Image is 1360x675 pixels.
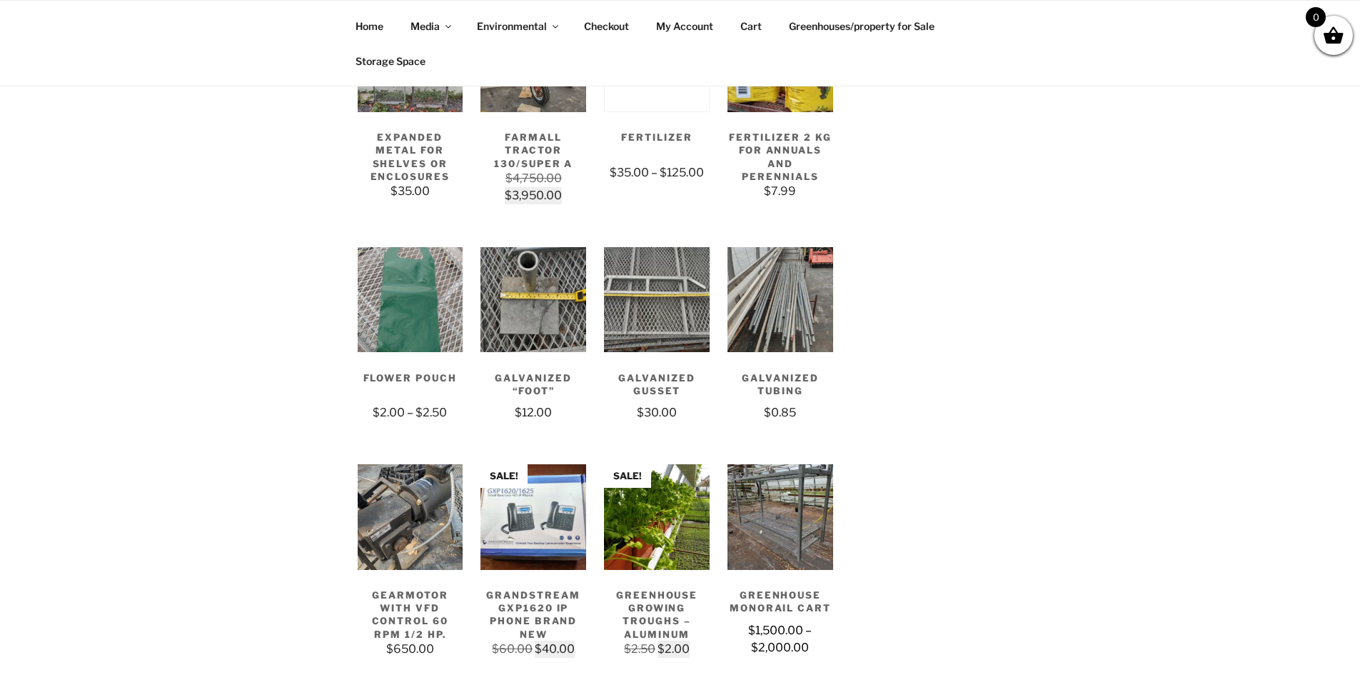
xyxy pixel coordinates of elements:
[343,44,438,79] a: Storage Space
[358,247,463,353] img: Flower Pouch
[492,642,533,656] bdi: 60.00
[610,166,649,179] bdi: 35.00
[398,9,463,44] a: Media
[644,9,726,44] a: My Account
[660,166,704,179] bdi: 125.00
[480,6,586,204] a: Sale! Farmall tractor 130/Super A
[407,406,413,419] span: –
[777,9,947,44] a: Greenhouses/property for Sale
[391,184,398,198] span: $
[604,575,710,641] h2: Greenhouse Growing Troughs – Aluminum
[660,166,667,179] span: $
[515,406,522,419] span: $
[492,642,499,656] span: $
[480,247,586,353] img: Galvanized "foot"
[728,9,775,44] a: Cart
[386,642,393,656] span: $
[604,357,710,404] h2: Galvanized Gusset
[343,9,1017,79] nav: Top Menu
[748,624,803,637] bdi: 1,500.00
[415,406,423,419] span: $
[535,642,575,656] bdi: 40.00
[764,184,771,198] span: $
[637,406,677,419] bdi: 30.00
[751,641,809,654] bdi: 2,000.00
[515,406,552,419] bdi: 12.00
[505,189,512,202] span: $
[604,464,710,658] a: Sale! Greenhouse Growing Troughs – Aluminum
[604,117,710,164] h2: Fertilizer
[727,247,833,353] img: Galvanized Tubing
[480,247,586,422] a: Galvanized “foot” $12.00
[604,247,710,353] img: Galvanized Gusset
[358,575,463,641] h2: Gearmotor with vfd control 60 rpm 1/2 hp.
[505,189,562,202] bdi: 3,950.00
[727,247,833,422] a: Galvanized Tubing $0.85
[358,464,463,570] img: Gearmotor with vfd control 60 rpm 1/2 hp.
[373,406,380,419] span: $
[535,642,542,656] span: $
[480,575,586,641] h2: Grandstream GXP1620 IP Phone Brand New
[343,9,396,44] a: Home
[727,575,833,622] h2: Greenhouse Monorail Cart
[727,117,833,183] h2: Fertilizer 2 Kg for Annuals and Perennials
[764,406,796,419] bdi: 0.85
[764,406,771,419] span: $
[386,642,434,656] bdi: 650.00
[624,642,655,656] bdi: 2.50
[1306,7,1326,27] span: 0
[624,642,631,656] span: $
[358,6,463,200] a: Expanded metal for shelves or enclosures $35.00
[764,184,796,198] bdi: 7.99
[373,406,405,419] bdi: 2.00
[415,406,447,419] bdi: 2.50
[604,6,710,181] a: Fertilizer
[391,184,430,198] bdi: 35.00
[658,642,665,656] span: $
[751,641,758,654] span: $
[358,464,463,658] a: Gearmotor with vfd control 60 rpm 1/2 hp. $650.00
[358,117,463,183] h2: Expanded metal for shelves or enclosures
[480,464,586,570] img: Grandstream GXP1620 IP Phone Brand New
[604,247,710,422] a: Galvanized Gusset $30.00
[727,357,833,404] h2: Galvanized Tubing
[358,357,463,404] h2: Flower Pouch
[505,171,513,185] span: $
[480,464,586,658] a: Sale! Grandstream GXP1620 IP Phone Brand New
[604,464,710,570] img: Greenhouse Growing Troughs - Aluminum
[610,166,617,179] span: $
[651,166,658,179] span: –
[637,406,644,419] span: $
[505,171,562,185] bdi: 4,750.00
[465,9,570,44] a: Environmental
[358,247,463,422] a: Flower Pouch
[480,464,528,488] span: Sale!
[572,9,642,44] a: Checkout
[604,464,651,488] span: Sale!
[748,624,755,637] span: $
[480,117,586,170] h2: Farmall tractor 130/Super A
[480,357,586,404] h2: Galvanized “foot”
[658,642,690,656] bdi: 2.00
[727,464,833,656] a: Greenhouse Monorail Cart
[805,624,812,637] span: –
[727,6,833,200] a: Fertilizer 2 Kg for Annuals and Perennials $7.99
[727,464,833,570] img: Greenhouse Monorail Cart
